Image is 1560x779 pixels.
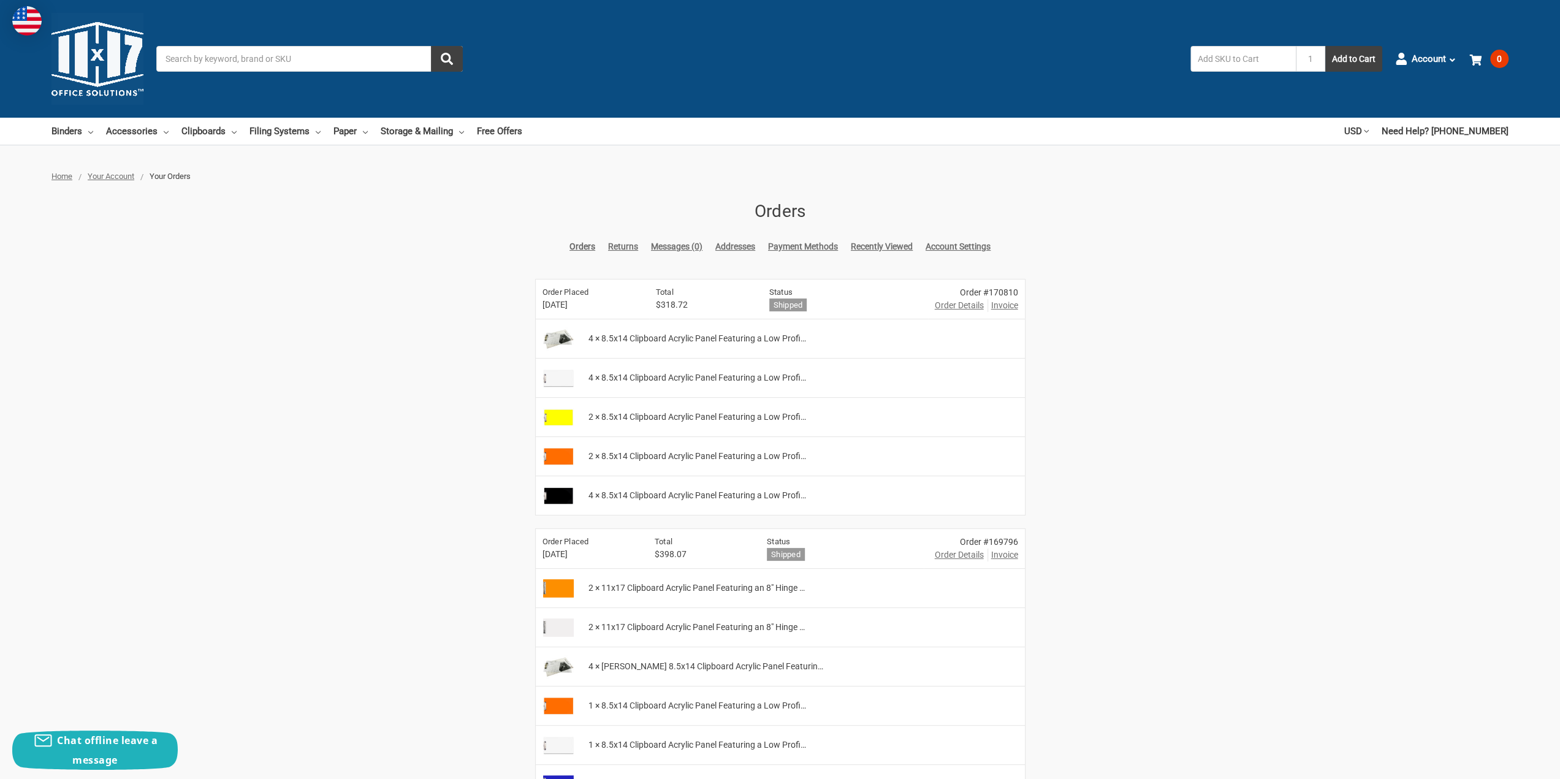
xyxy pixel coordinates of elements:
[1325,46,1382,72] button: Add to Cart
[588,582,804,595] span: 2 × 11x17 Clipboard Acrylic Panel Featuring an 8" Hinge …
[991,299,1018,312] span: Invoice
[1382,118,1509,145] a: Need Help? [PHONE_NUMBER]
[767,536,911,548] h6: Status
[715,240,755,253] a: Addresses
[150,172,191,181] span: Your Orders
[1190,46,1296,72] input: Add SKU to Cart
[935,549,984,561] a: Order Details
[538,402,578,433] img: 8.5x14 Clipboard Acrylic Panel Featuring a Low Profile Clip Yellow
[935,286,1018,299] div: Order #170810
[1344,118,1369,145] a: USD
[926,240,991,253] a: Account Settings
[57,734,158,767] span: Chat offline leave a message
[542,298,636,311] span: [DATE]
[588,489,805,502] span: 4 × 8.5x14 Clipboard Acrylic Panel Featuring a Low Profi…
[12,731,178,770] button: Chat offline leave a message
[1412,52,1446,66] span: Account
[1490,50,1509,68] span: 0
[588,621,804,634] span: 2 × 11x17 Clipboard Acrylic Panel Featuring an 8" Hinge …
[935,299,984,312] a: Order Details
[769,286,915,298] h6: Status
[538,573,578,604] img: 11x17 Clipboard Acrylic Panel Featuring an 8" Hinge Clip Orange
[333,118,368,145] a: Paper
[588,411,805,424] span: 2 × 8.5x14 Clipboard Acrylic Panel Featuring a Low Profi…
[767,548,805,561] h6: Shipped
[655,536,747,548] h6: Total
[12,6,42,36] img: duty and tax information for United States
[588,699,805,712] span: 1 × 8.5x14 Clipboard Acrylic Panel Featuring a Low Profi…
[588,371,805,384] span: 4 × 8.5x14 Clipboard Acrylic Panel Featuring a Low Profi…
[1459,746,1560,779] iframe: Google Customer Reviews
[542,286,636,298] h6: Order Placed
[608,240,638,253] a: Returns
[538,691,578,721] img: 8.5x14 Clipboard Acrylic Panel Featuring a Low Profile Clip Orange
[51,118,93,145] a: Binders
[651,240,702,253] a: Messages (0)
[538,324,578,354] img: 8.5x14 Clipboard Acrylic Panel Featuring a Low Profile Clip Clear
[181,118,237,145] a: Clipboards
[655,298,749,311] span: $318.72
[655,548,747,561] span: $398.07
[655,286,749,298] h6: Total
[249,118,321,145] a: Filing Systems
[538,363,578,393] img: 8.5x14 Clipboard Acrylic Panel Featuring a Low Profile Clip White
[51,172,72,181] a: Home
[1395,43,1456,75] a: Account
[538,441,578,472] img: 8.5x14 Clipboard Acrylic Panel Featuring a Low Profile Clip Orange
[477,118,522,145] a: Free Offers
[538,612,578,643] img: 11x17 Clipboard Acrylic Panel Featuring an 8" Hinge Clip White
[851,240,913,253] a: Recently Viewed
[588,660,823,673] span: 4 × [PERSON_NAME] 8.5x14 Clipboard Acrylic Panel Featurin…
[588,739,805,751] span: 1 × 8.5x14 Clipboard Acrylic Panel Featuring a Low Profi…
[88,172,134,181] a: Your Account
[538,652,578,682] img: 8.5x14 Clipboard Acrylic Panel Featuring a Low Profile Clip Clear
[538,730,578,761] img: 8.5x14 Clipboard Acrylic Panel Featuring a Low Profile Clip White
[588,450,805,463] span: 2 × 8.5x14 Clipboard Acrylic Panel Featuring a Low Profi…
[535,199,1025,224] h1: Orders
[769,298,807,311] h6: Shipped
[1469,43,1509,75] a: 0
[930,536,1018,549] div: Order #169796
[156,46,463,72] input: Search by keyword, brand or SKU
[991,549,1018,561] span: Invoice
[588,332,805,345] span: 4 × 8.5x14 Clipboard Acrylic Panel Featuring a Low Profi…
[106,118,169,145] a: Accessories
[569,240,595,253] a: Orders
[538,481,578,511] img: 8.5x14 Clipboard Acrylic Panel Featuring a Low Profile Clip Black
[542,536,634,548] h6: Order Placed
[51,13,143,105] img: 11x17.com
[542,548,634,561] span: [DATE]
[768,240,838,253] a: Payment Methods
[381,118,464,145] a: Storage & Mailing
